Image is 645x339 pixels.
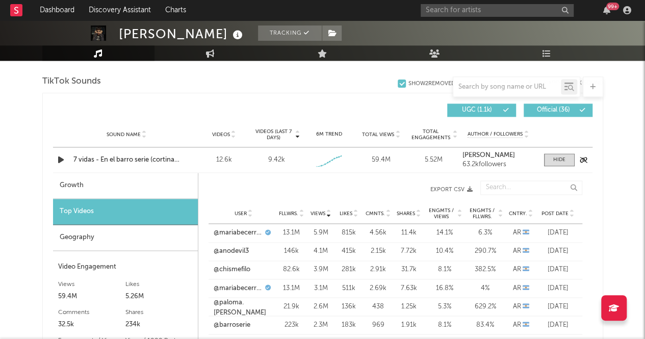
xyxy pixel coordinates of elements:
button: Export CSV [219,187,473,193]
div: 7.63k [396,283,422,293]
span: Total Engagements [410,128,451,141]
div: [DATE] [539,246,577,256]
span: Shares [397,211,415,217]
div: 2.15k [366,246,391,256]
div: 5.26M [125,290,193,302]
div: 1.91k [396,320,422,330]
span: TikTok Sounds [42,75,101,88]
div: 629.2 % [468,301,503,311]
div: 9.42k [268,155,285,165]
div: 1.25k [396,301,422,311]
a: 7 vidas - En el barro serie (cortina musical) [73,155,180,165]
a: @mariabecerra_22 [214,228,263,238]
span: Author / Followers [468,131,523,138]
div: 6M Trend [305,131,352,138]
div: 4.1M [309,246,332,256]
div: 16.8 % [427,283,462,293]
div: 281k [338,265,360,275]
span: Official ( 36 ) [530,107,577,113]
button: UGC(1.1k) [447,103,516,117]
input: Search... [480,180,582,195]
span: Engmts / Views [427,207,456,220]
input: Search by song name or URL [453,83,561,91]
div: 5.3 % [427,301,462,311]
div: [DATE] [539,283,577,293]
div: 31.7k [396,265,422,275]
div: [DATE] [539,228,577,238]
div: 2.6M [309,301,332,311]
div: [PERSON_NAME] [119,25,245,42]
a: @paloma.[PERSON_NAME] [214,297,274,317]
div: 511k [338,283,360,293]
div: 382.5 % [468,265,503,275]
div: 10.4 % [427,246,462,256]
div: 99 + [606,3,619,10]
span: 🇦🇷 [523,303,529,309]
span: User [235,211,247,217]
input: Search for artists [421,4,574,17]
div: 21.9k [279,301,304,311]
span: Engmts / Fllwrs. [468,207,497,220]
div: 4 % [468,283,503,293]
span: 🇦🇷 [523,229,529,236]
span: Sound Name [107,132,141,138]
div: [DATE] [539,320,577,330]
div: 2.69k [366,283,391,293]
div: 2.91k [366,265,391,275]
span: Likes [340,211,352,217]
span: 🇦🇷 [523,321,529,328]
div: 8.1 % [427,320,462,330]
a: [PERSON_NAME] [462,152,533,159]
div: Video Engagement [58,261,193,273]
a: @chismefilo [214,265,250,275]
button: Official(36) [524,103,592,117]
div: 223k [279,320,304,330]
div: 2.3M [309,320,332,330]
a: @barroserie [214,320,250,330]
a: @mariabecerra_22 [214,283,263,293]
div: AR [508,246,534,256]
div: 59.4M [357,155,405,165]
div: 13.1M [279,228,304,238]
div: 59.4M [58,290,125,302]
span: 🇦🇷 [523,284,529,291]
div: Shares [125,306,193,318]
div: AR [508,320,534,330]
div: 5.9M [309,228,332,238]
div: 12.6k [200,155,248,165]
div: AR [508,265,534,275]
div: 3.1M [309,283,332,293]
div: 6.3 % [468,228,503,238]
span: Videos (last 7 days) [252,128,294,141]
div: 815k [338,228,360,238]
div: 4.56k [366,228,391,238]
span: UGC ( 1.1k ) [454,107,501,113]
div: Top Videos [53,199,198,225]
span: 🇦🇷 [523,248,529,254]
div: 5.52M [410,155,457,165]
div: 290.7 % [468,246,503,256]
span: Total Views [362,132,394,138]
div: Views [58,278,125,290]
div: 969 [366,320,391,330]
div: 8.1 % [427,265,462,275]
div: 32.5k [58,318,125,330]
div: Geography [53,225,198,251]
div: AR [508,301,534,311]
div: 438 [366,301,391,311]
span: Videos [212,132,230,138]
div: AR [508,228,534,238]
span: Views [311,211,325,217]
span: Fllwrs. [279,211,298,217]
div: 415k [338,246,360,256]
span: Post Date [541,211,569,217]
div: 83.4 % [468,320,503,330]
div: 234k [125,318,193,330]
div: 63.2k followers [462,161,533,168]
a: @anodevil3 [214,246,249,256]
div: 14.1 % [427,228,462,238]
div: Growth [53,173,198,199]
button: Tracking [258,25,322,41]
div: AR [508,283,534,293]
